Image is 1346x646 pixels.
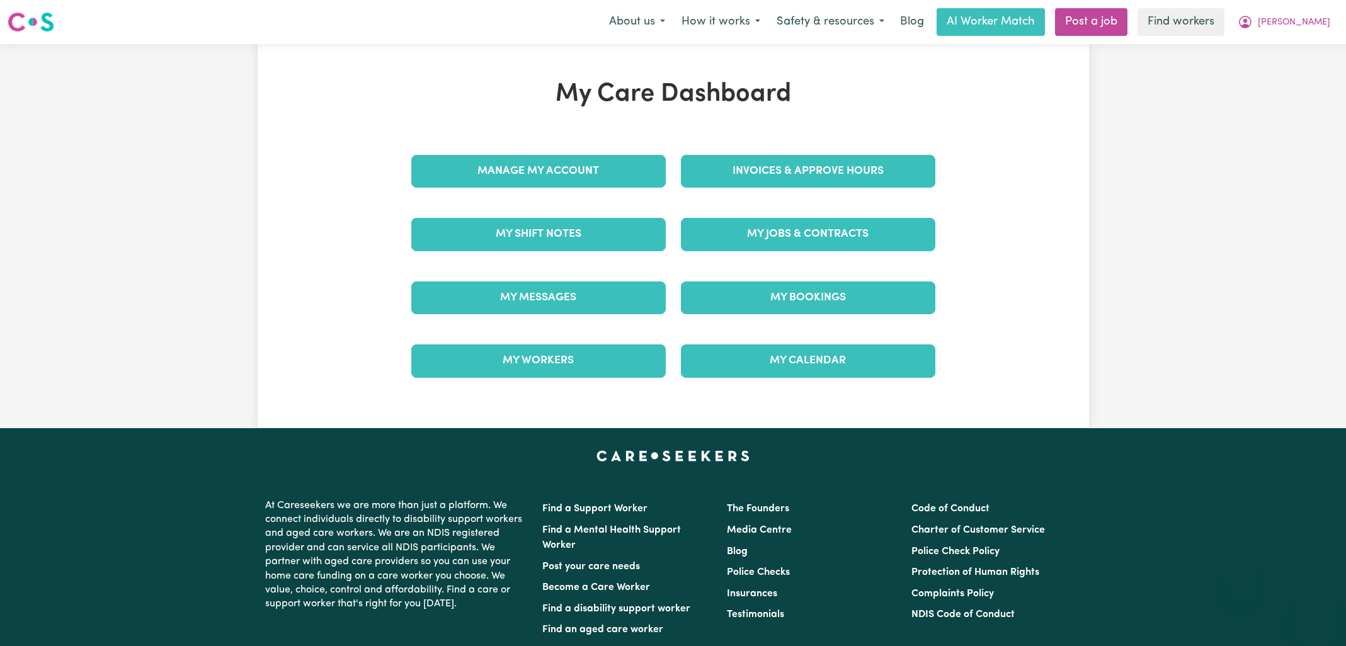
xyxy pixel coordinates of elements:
[542,525,681,550] a: Find a Mental Health Support Worker
[937,8,1045,36] a: AI Worker Match
[768,9,893,35] button: Safety & resources
[542,562,640,572] a: Post your care needs
[404,79,943,110] h1: My Care Dashboard
[911,567,1039,577] a: Protection of Human Rights
[1055,8,1127,36] a: Post a job
[411,281,666,314] a: My Messages
[727,609,784,620] a: Testimonials
[542,625,663,635] a: Find an aged care worker
[411,155,666,188] a: Manage My Account
[542,582,650,592] a: Become a Care Worker
[681,281,935,314] a: My Bookings
[681,344,935,377] a: My Calendar
[681,218,935,251] a: My Jobs & Contracts
[542,604,690,614] a: Find a disability support worker
[1296,596,1336,636] iframe: Button to launch messaging window
[411,218,666,251] a: My Shift Notes
[911,547,1000,557] a: Police Check Policy
[727,589,777,599] a: Insurances
[727,504,789,514] a: The Founders
[1229,9,1338,35] button: My Account
[681,155,935,188] a: Invoices & Approve Hours
[727,567,790,577] a: Police Checks
[596,451,750,461] a: Careseekers home page
[893,8,932,36] a: Blog
[1138,8,1224,36] a: Find workers
[911,504,990,514] a: Code of Conduct
[411,344,666,377] a: My Workers
[1228,565,1253,591] iframe: Close message
[911,525,1045,535] a: Charter of Customer Service
[8,11,54,33] img: Careseekers logo
[8,8,54,37] a: Careseekers logo
[1258,16,1330,30] span: [PERSON_NAME]
[673,9,768,35] button: How it works
[265,494,527,616] p: At Careseekers we are more than just a platform. We connect individuals directly to disability su...
[911,609,1015,620] a: NDIS Code of Conduct
[727,547,748,557] a: Blog
[601,9,673,35] button: About us
[542,504,647,514] a: Find a Support Worker
[911,589,994,599] a: Complaints Policy
[727,525,792,535] a: Media Centre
